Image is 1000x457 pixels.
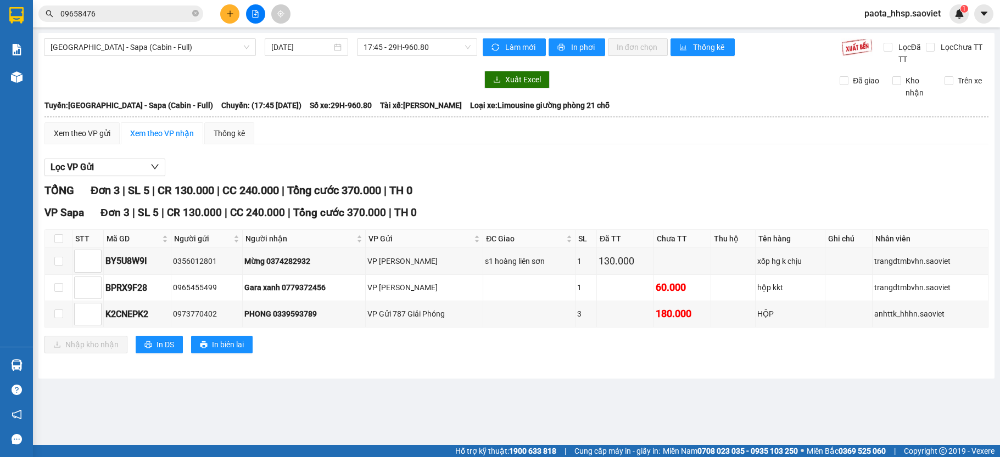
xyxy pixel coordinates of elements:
td: VP Gửi 787 Giải Phóng [366,301,483,328]
button: syncLàm mới [483,38,546,56]
button: downloadXuất Excel [484,71,550,88]
td: K2CNEPK2 [104,301,171,328]
span: | [217,184,220,197]
span: ⚪️ [801,449,804,453]
span: Tổng cước 370.000 [293,206,386,219]
th: Tên hàng [756,230,825,248]
span: CR 130.000 [158,184,214,197]
th: Ghi chú [825,230,872,248]
span: Tổng cước 370.000 [287,184,381,197]
span: Làm mới [505,41,537,53]
button: aim [271,4,290,24]
div: K2CNEPK2 [105,307,169,321]
input: 11/09/2025 [271,41,332,53]
span: close-circle [192,10,199,16]
img: 9k= [841,38,873,56]
span: | [288,206,290,219]
div: PHONG 0339593789 [244,308,364,320]
span: CC 240.000 [230,206,285,219]
span: search [46,10,53,18]
button: Lọc VP Gửi [44,159,165,176]
span: Lọc VP Gửi [51,160,94,174]
span: notification [12,409,22,420]
span: plus [226,10,234,18]
span: | [152,184,155,197]
th: Thu hộ [711,230,756,248]
img: warehouse-icon [11,359,23,371]
span: VP Gửi [368,233,472,245]
span: | [132,206,135,219]
div: HỘP [757,308,823,320]
strong: 0369 525 060 [839,447,886,455]
div: xốp hg k chịu [757,255,823,267]
div: BY5U8W9I [105,254,169,268]
span: CC 240.000 [222,184,279,197]
div: BPRX9F28 [105,281,169,295]
span: sync [491,43,501,52]
span: Miền Nam [663,445,798,457]
span: TỔNG [44,184,74,197]
span: SL 5 [138,206,159,219]
span: Hà Nội - Sapa (Cabin - Full) [51,39,249,55]
button: caret-down [974,4,993,24]
span: aim [277,10,284,18]
div: VP [PERSON_NAME] [367,255,481,267]
span: 17:45 - 29H-960.80 [364,39,471,55]
div: Mừng 0374282932 [244,255,364,267]
span: Mã GD [107,233,160,245]
th: Nhân viên [873,230,988,248]
span: Đơn 3 [100,206,130,219]
span: TH 0 [389,184,412,197]
span: Chuyến: (17:45 [DATE]) [221,99,301,111]
button: bar-chartThống kê [671,38,735,56]
span: Lọc Chưa TT [936,41,984,53]
button: plus [220,4,239,24]
span: Đã giao [848,75,884,87]
span: printer [557,43,567,52]
button: file-add [246,4,265,24]
button: printerIn biên lai [191,336,253,353]
span: In biên lai [212,338,244,351]
span: Người nhận [245,233,354,245]
span: Hỗ trợ kỹ thuật: [455,445,556,457]
span: | [565,445,566,457]
span: copyright [939,447,947,455]
span: Kho nhận [901,75,937,99]
span: Lọc Đã TT [894,41,926,65]
th: STT [72,230,104,248]
span: TH 0 [394,206,417,219]
span: In DS [157,338,174,351]
strong: 0708 023 035 - 0935 103 250 [697,447,798,455]
span: Tài xế: [PERSON_NAME] [380,99,462,111]
span: message [12,434,22,444]
th: Đã TT [597,230,654,248]
button: downloadNhập kho nhận [44,336,127,353]
strong: 1900 633 818 [509,447,556,455]
div: 130.000 [599,253,652,269]
span: In phơi [571,41,596,53]
td: VP Gia Lâm [366,248,483,274]
div: 0973770402 [173,308,241,320]
th: Chưa TT [654,230,711,248]
span: Cung cấp máy in - giấy in: [574,445,660,457]
span: caret-down [979,9,989,19]
span: ĐC Giao [486,233,564,245]
span: 1 [962,5,966,13]
div: 0965455499 [173,281,241,294]
span: CR 130.000 [167,206,222,219]
div: anhttk_hhhn.saoviet [874,308,986,320]
span: paota_hhsp.saoviet [856,7,949,20]
button: In đơn chọn [608,38,668,56]
div: 0356012801 [173,255,241,267]
span: down [150,162,159,171]
div: 1 [577,281,595,294]
span: SL 5 [128,184,149,197]
img: warehouse-icon [11,71,23,83]
span: printer [200,341,208,349]
span: Trên xe [953,75,986,87]
span: VP Sapa [44,206,84,219]
td: VP Gia Lâm [366,275,483,301]
span: | [894,445,896,457]
button: printerIn DS [136,336,183,353]
img: logo-vxr [9,7,24,24]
